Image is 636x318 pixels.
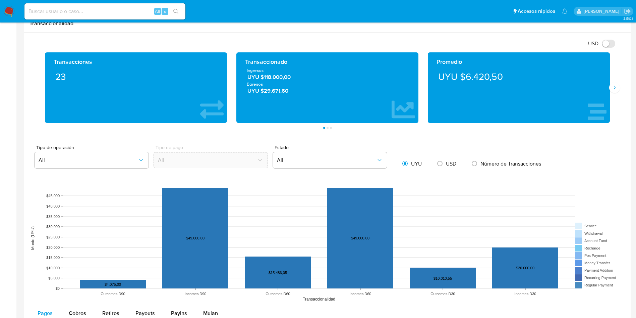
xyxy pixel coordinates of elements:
h1: Transaccionalidad [30,20,625,27]
input: Buscar usuario o caso... [24,7,185,16]
span: Accesos rápidos [518,8,555,15]
span: s [164,8,166,14]
span: 3.150.1 [623,16,633,21]
p: antonio.rossel@mercadolibre.com [584,8,622,14]
span: Alt [155,8,160,14]
a: Notificaciones [562,8,568,14]
a: Salir [624,8,631,15]
button: search-icon [169,7,183,16]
